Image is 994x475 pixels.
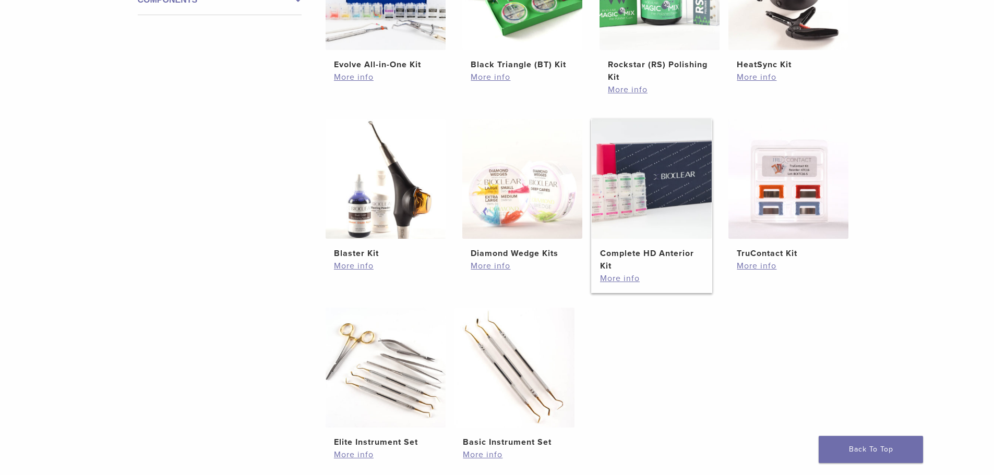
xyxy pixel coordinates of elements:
a: More info [463,448,566,461]
h2: Black Triangle (BT) Kit [471,58,574,71]
a: More info [471,71,574,83]
a: More info [334,71,437,83]
img: Complete HD Anterior Kit [592,119,712,239]
a: Elite Instrument SetElite Instrument Set [325,308,447,448]
a: More info [600,272,703,285]
h2: Rockstar (RS) Polishing Kit [608,58,711,83]
h2: TruContact Kit [737,247,840,260]
img: TruContact Kit [728,119,848,239]
a: More info [737,260,840,272]
img: Diamond Wedge Kits [462,119,582,239]
img: Blaster Kit [326,119,446,239]
h2: Basic Instrument Set [463,436,566,448]
img: Basic Instrument Set [454,308,574,428]
h2: Blaster Kit [334,247,437,260]
a: More info [471,260,574,272]
a: Blaster KitBlaster Kit [325,119,447,260]
a: More info [608,83,711,96]
h2: Complete HD Anterior Kit [600,247,703,272]
img: Elite Instrument Set [326,308,446,428]
a: Complete HD Anterior KitComplete HD Anterior Kit [591,119,713,272]
h2: Elite Instrument Set [334,436,437,448]
a: More info [737,71,840,83]
a: Diamond Wedge KitsDiamond Wedge Kits [462,119,583,260]
a: Basic Instrument SetBasic Instrument Set [454,308,576,448]
h2: Diamond Wedge Kits [471,247,574,260]
h2: Evolve All-in-One Kit [334,58,437,71]
a: TruContact KitTruContact Kit [728,119,849,260]
a: Back To Top [819,436,923,463]
h2: HeatSync Kit [737,58,840,71]
a: More info [334,448,437,461]
a: More info [334,260,437,272]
